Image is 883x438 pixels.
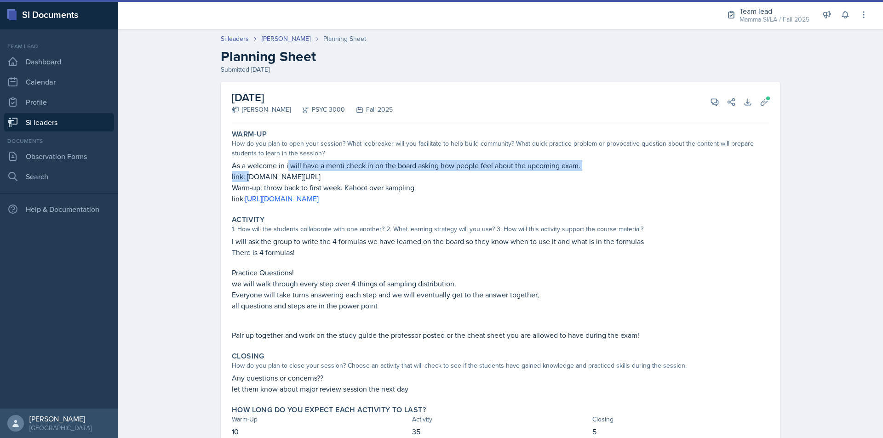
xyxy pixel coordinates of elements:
div: Warm-Up [232,415,408,424]
p: 10 [232,426,408,437]
label: Warm-Up [232,130,267,139]
div: Planning Sheet [323,34,366,44]
div: Team lead [4,42,114,51]
a: Dashboard [4,52,114,71]
div: Documents [4,137,114,145]
p: 35 [412,426,589,437]
p: let them know about major review session the next day [232,383,769,394]
a: [URL][DOMAIN_NAME] [245,193,319,204]
a: Calendar [4,73,114,91]
h2: [DATE] [232,89,393,106]
div: How do you plan to open your session? What icebreaker will you facilitate to help build community... [232,139,769,158]
div: 1. How will the students collaborate with one another? 2. What learning strategy will you use? 3.... [232,224,769,234]
div: PSYC 3000 [291,105,345,114]
p: Everyone will take turns answering each step and we will eventually get to the answer together, [232,289,769,300]
p: link: [DOMAIN_NAME][URL] [232,171,769,182]
div: Mamma SI/LA / Fall 2025 [740,15,809,24]
div: Help & Documentation [4,200,114,218]
a: Si leaders [4,113,114,131]
p: 5 [592,426,769,437]
p: Practice Questions! [232,267,769,278]
div: [GEOGRAPHIC_DATA] [29,423,92,432]
p: all questions and steps are in the power point [232,300,769,311]
a: Si leaders [221,34,249,44]
div: Submitted [DATE] [221,65,780,74]
a: Observation Forms [4,147,114,165]
div: How do you plan to close your session? Choose an activity that will check to see if the students ... [232,361,769,370]
p: Warm-up: throw back to first week. Kahoot over sampling [232,182,769,193]
p: There is 4 formulas! [232,247,769,258]
label: Activity [232,215,264,224]
p: Any questions or concerns?? [232,372,769,383]
p: we will walk through every step over 4 things of sampling distribution. [232,278,769,289]
div: Closing [592,415,769,424]
div: Fall 2025 [345,105,393,114]
p: I will ask the group to write the 4 formulas we have learned on the board so they know when to us... [232,236,769,247]
a: Profile [4,93,114,111]
p: Pair up together and work on the study guide the professor posted or the cheat sheet you are allo... [232,330,769,341]
a: Search [4,167,114,186]
div: Team lead [740,6,809,17]
p: link: [232,193,769,204]
div: Activity [412,415,589,424]
label: Closing [232,352,264,361]
h2: Planning Sheet [221,48,780,65]
a: [PERSON_NAME] [262,34,310,44]
div: [PERSON_NAME] [232,105,291,114]
p: As a welcome in i will have a menti check in on the board asking how people feel about the upcomi... [232,160,769,171]
div: [PERSON_NAME] [29,414,92,423]
label: How long do you expect each activity to last? [232,405,426,415]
